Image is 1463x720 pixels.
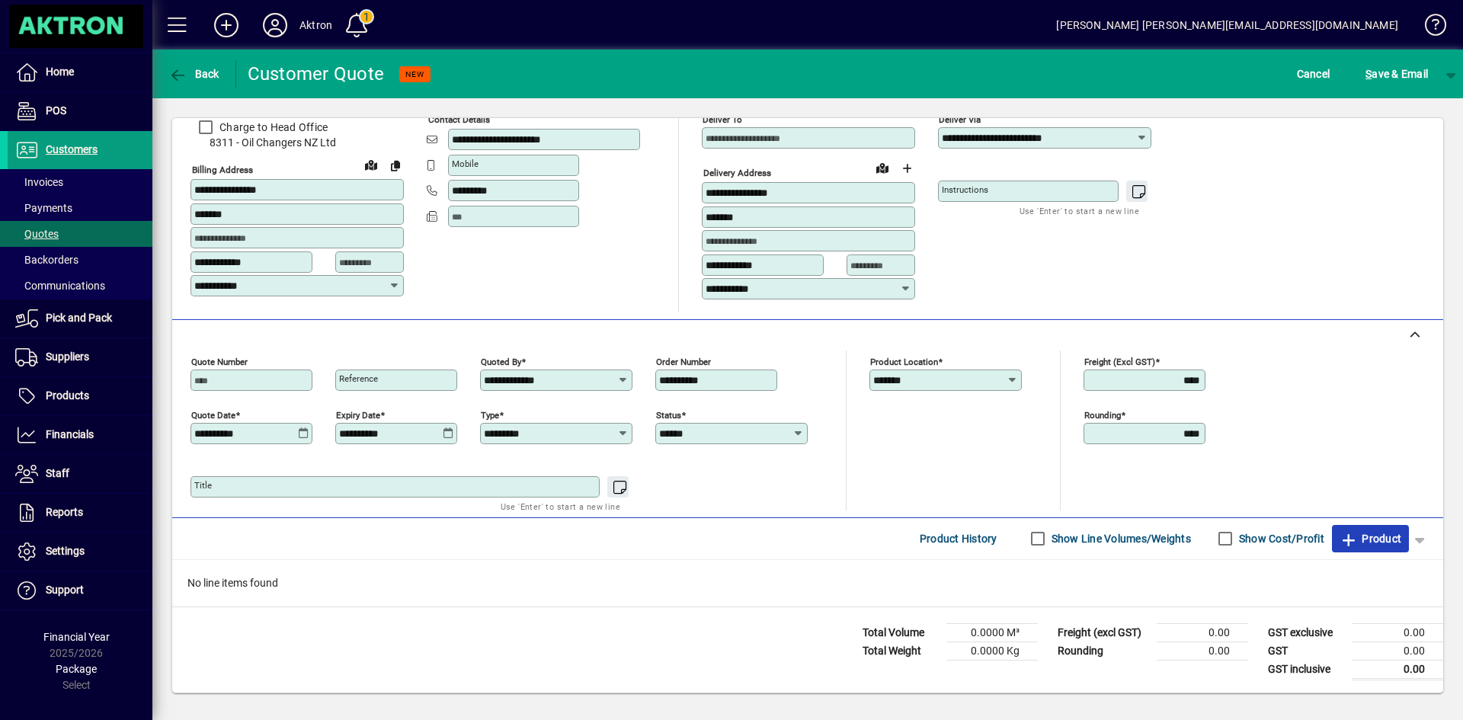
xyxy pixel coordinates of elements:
td: 0.00 [1157,642,1248,660]
span: Package [56,663,97,675]
mat-hint: Use 'Enter' to start a new line [1020,202,1139,219]
div: No line items found [172,560,1443,606]
mat-label: Reference [339,373,378,384]
span: Invoices [15,176,63,188]
a: View on map [359,152,383,177]
span: Back [168,68,219,80]
span: Product History [920,526,997,551]
a: View on map [870,155,895,180]
button: Copy to Delivery address [383,153,408,178]
span: Home [46,66,74,78]
td: 0.0000 Kg [946,642,1038,660]
mat-hint: Use 'Enter' to start a new line [501,498,620,515]
span: Financial Year [43,631,110,643]
span: Customers [46,143,98,155]
td: 0.00 [1352,660,1443,679]
label: Charge to Head Office [216,120,328,135]
a: Backorders [8,247,152,273]
a: Financials [8,416,152,454]
td: Rounding [1050,642,1157,660]
span: Backorders [15,254,78,266]
a: Support [8,571,152,610]
a: Settings [8,533,152,571]
mat-label: Freight (excl GST) [1084,356,1155,366]
td: Total Weight [855,642,946,660]
mat-label: Status [656,409,681,420]
span: Payments [15,202,72,214]
span: ave & Email [1365,62,1428,86]
span: Pick and Pack [46,312,112,324]
button: Choose address [895,156,919,181]
a: Knowledge Base [1413,3,1444,53]
mat-label: Quote number [191,356,248,366]
mat-label: Deliver via [939,114,981,125]
a: Staff [8,455,152,493]
span: S [1365,68,1372,80]
span: Support [46,584,84,596]
button: Add [202,11,251,39]
mat-label: Product location [870,356,938,366]
td: Total Volume [855,623,946,642]
td: 0.00 [1352,642,1443,660]
button: Back [165,60,223,88]
mat-label: Title [194,480,212,491]
span: Product [1340,526,1401,551]
mat-label: Order number [656,356,711,366]
td: 0.00 [1352,623,1443,642]
span: Quotes [15,228,59,240]
span: NEW [405,69,424,79]
a: Suppliers [8,338,152,376]
mat-label: Deliver To [703,114,742,125]
button: Save & Email [1358,60,1436,88]
mat-label: Instructions [942,184,988,195]
button: Product History [914,525,1004,552]
mat-label: Rounding [1084,409,1121,420]
app-page-header-button: Back [152,60,236,88]
span: 8311 - Oil Changers NZ Ltd [190,135,404,151]
span: Cancel [1297,62,1330,86]
td: GST inclusive [1260,660,1352,679]
a: Payments [8,195,152,221]
div: [PERSON_NAME] [PERSON_NAME][EMAIL_ADDRESS][DOMAIN_NAME] [1056,13,1398,37]
button: Cancel [1293,60,1334,88]
span: Settings [46,545,85,557]
button: Profile [251,11,299,39]
a: Home [8,53,152,91]
a: Reports [8,494,152,532]
mat-label: Quoted by [481,356,521,366]
a: Pick and Pack [8,299,152,338]
button: Product [1332,525,1409,552]
a: POS [8,92,152,130]
mat-label: Type [481,409,499,420]
label: Show Cost/Profit [1236,531,1324,546]
span: Suppliers [46,350,89,363]
span: Products [46,389,89,402]
mat-label: Expiry date [336,409,380,420]
a: Communications [8,273,152,299]
a: Invoices [8,169,152,195]
div: Customer Quote [248,62,385,86]
span: Staff [46,467,69,479]
span: POS [46,104,66,117]
a: Quotes [8,221,152,247]
td: GST exclusive [1260,623,1352,642]
div: Aktron [299,13,332,37]
span: Financials [46,428,94,440]
td: GST [1260,642,1352,660]
td: Freight (excl GST) [1050,623,1157,642]
a: Products [8,377,152,415]
td: 0.00 [1157,623,1248,642]
mat-label: Mobile [452,158,479,169]
td: 0.0000 M³ [946,623,1038,642]
label: Show Line Volumes/Weights [1048,531,1191,546]
mat-label: Quote date [191,409,235,420]
span: Communications [15,280,105,292]
span: Reports [46,506,83,518]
